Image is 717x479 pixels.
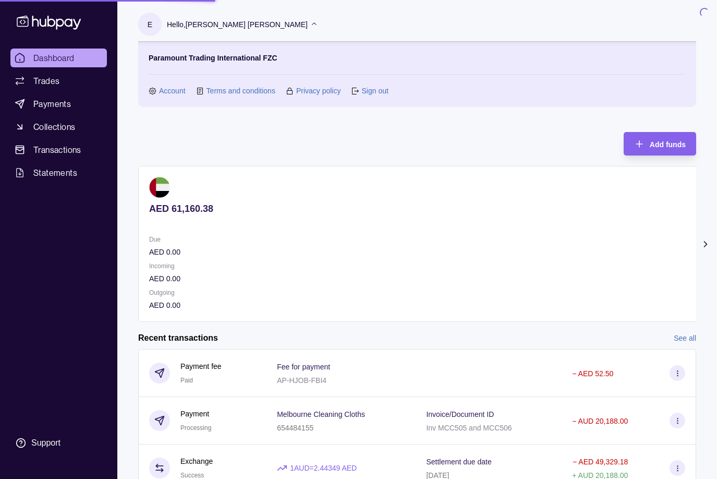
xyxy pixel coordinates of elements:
[148,19,152,30] p: E
[10,140,107,159] a: Transactions
[277,424,313,432] p: 654484155
[361,85,388,97] a: Sign out
[573,458,628,466] p: − AED 49,329.18
[33,143,81,156] span: Transactions
[33,75,59,87] span: Trades
[138,332,218,344] h2: Recent transactions
[296,85,341,97] a: Privacy policy
[31,437,60,449] div: Support
[426,410,494,418] p: Invoice/Document ID
[33,166,77,179] span: Statements
[33,98,71,110] span: Payments
[674,332,696,344] a: See all
[180,408,211,420] p: Payment
[180,424,211,432] span: Processing
[167,19,308,30] p: Hello, [PERSON_NAME] [PERSON_NAME]
[10,163,107,182] a: Statements
[10,49,107,67] a: Dashboard
[180,361,222,372] p: Payment fee
[159,85,186,97] a: Account
[572,369,613,378] p: − AED 52.50
[624,132,696,155] button: Add funds
[572,417,628,425] p: − AUD 20,188.00
[10,94,107,113] a: Payments
[650,140,686,149] span: Add funds
[10,71,107,90] a: Trades
[277,363,330,371] p: Fee for payment
[33,121,75,133] span: Collections
[10,432,107,454] a: Support
[180,377,193,384] span: Paid
[277,376,326,385] p: AP-HJOB-FBI4
[426,424,512,432] p: Inv MCC505 and MCC506
[426,458,491,466] p: Settlement due date
[33,52,75,64] span: Dashboard
[149,177,170,198] img: ae
[10,117,107,136] a: Collections
[180,472,204,479] span: Success
[149,52,277,64] p: Paramount Trading International FZC
[290,462,357,474] p: 1 AUD = 2.44349 AED
[277,410,365,418] p: Melbourne Cleaning Cloths
[206,85,275,97] a: Terms and conditions
[180,456,213,467] p: Exchange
